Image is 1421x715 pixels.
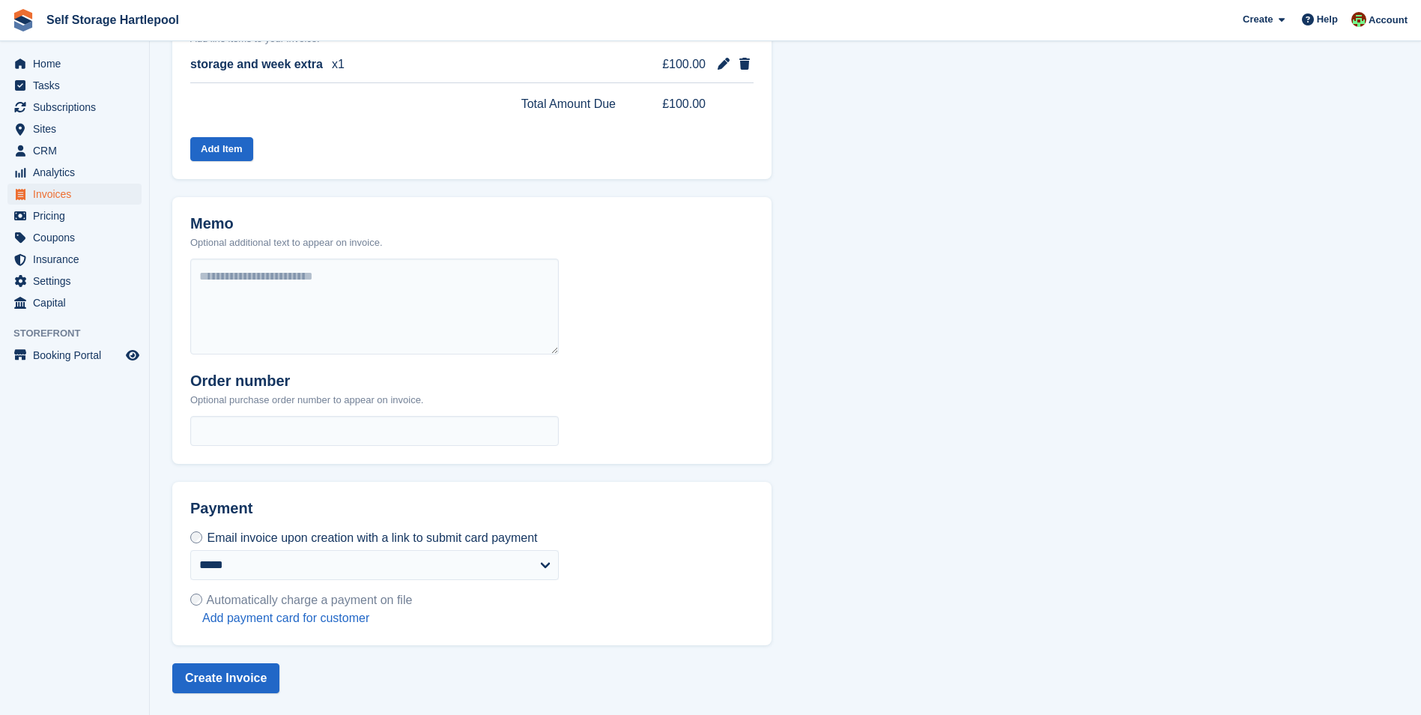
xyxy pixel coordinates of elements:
[33,53,123,74] span: Home
[33,271,123,292] span: Settings
[332,55,345,73] span: x1
[124,346,142,364] a: Preview store
[521,95,616,113] span: Total Amount Due
[33,118,123,139] span: Sites
[33,75,123,96] span: Tasks
[7,75,142,96] a: menu
[190,235,383,250] p: Optional additional text to appear on invoice.
[7,292,142,313] a: menu
[40,7,185,32] a: Self Storage Hartlepool
[190,215,383,232] h2: Memo
[33,249,123,270] span: Insurance
[7,271,142,292] a: menu
[12,9,34,31] img: stora-icon-8386f47178a22dfd0bd8f6a31ec36ba5ce8667c1dd55bd0f319d3a0aa187defe.svg
[190,500,559,529] h2: Payment
[33,140,123,161] span: CRM
[7,162,142,183] a: menu
[190,393,423,408] p: Optional purchase order number to appear on invoice.
[33,162,123,183] span: Analytics
[7,140,142,161] a: menu
[1351,12,1366,27] img: Woods Removals
[190,372,423,390] h2: Order number
[7,118,142,139] a: menu
[7,184,142,205] a: menu
[172,663,279,693] button: Create Invoice
[207,594,413,606] span: Automatically charge a payment on file
[202,611,412,626] a: Add payment card for customer
[7,345,142,366] a: menu
[1369,13,1408,28] span: Account
[13,326,149,341] span: Storefront
[207,531,537,544] span: Email invoice upon creation with a link to submit card payment
[7,227,142,248] a: menu
[33,184,123,205] span: Invoices
[33,227,123,248] span: Coupons
[190,594,202,606] input: Automatically charge a payment on file Add payment card for customer
[33,205,123,226] span: Pricing
[649,55,706,73] span: £100.00
[190,531,202,543] input: Email invoice upon creation with a link to submit card payment
[1317,12,1338,27] span: Help
[7,205,142,226] a: menu
[33,292,123,313] span: Capital
[33,345,123,366] span: Booking Portal
[7,97,142,118] a: menu
[190,137,253,162] button: Add Item
[649,95,706,113] span: £100.00
[33,97,123,118] span: Subscriptions
[1243,12,1273,27] span: Create
[7,249,142,270] a: menu
[190,55,323,73] span: storage and week extra
[7,53,142,74] a: menu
